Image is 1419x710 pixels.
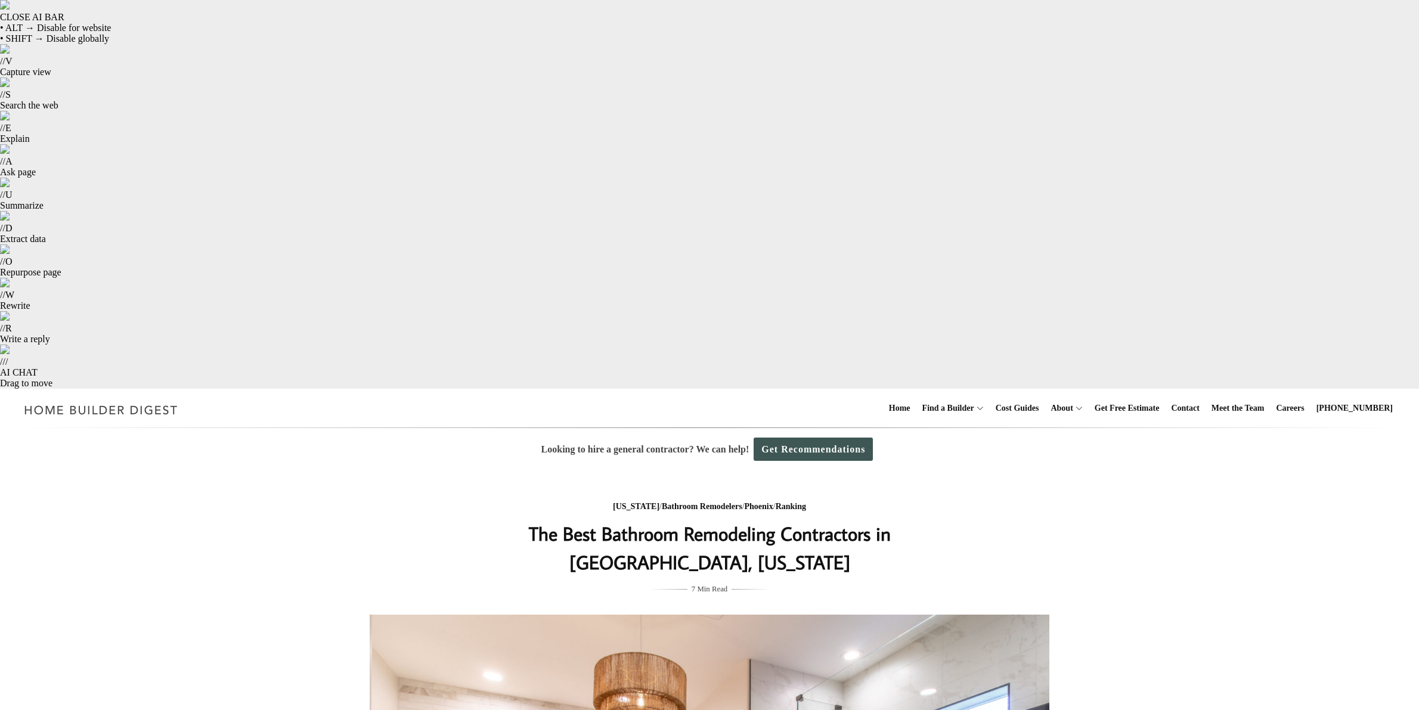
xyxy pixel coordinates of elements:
[884,389,915,427] a: Home
[745,502,773,511] a: Phoenix
[692,582,727,596] span: 7 Min Read
[1207,389,1269,427] a: Meet the Team
[1272,389,1309,427] a: Careers
[918,389,974,427] a: Find a Builder
[472,519,947,576] h1: The Best Bathroom Remodeling Contractors in [GEOGRAPHIC_DATA], [US_STATE]
[991,389,1044,427] a: Cost Guides
[776,502,806,511] a: Ranking
[1090,389,1164,427] a: Get Free Estimate
[1166,389,1204,427] a: Contact
[19,398,183,421] img: Home Builder Digest
[662,502,742,511] a: Bathroom Remodelers
[1046,389,1073,427] a: About
[1312,389,1398,427] a: [PHONE_NUMBER]
[754,438,873,461] a: Get Recommendations
[472,500,947,514] div: / / /
[613,502,659,511] a: [US_STATE]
